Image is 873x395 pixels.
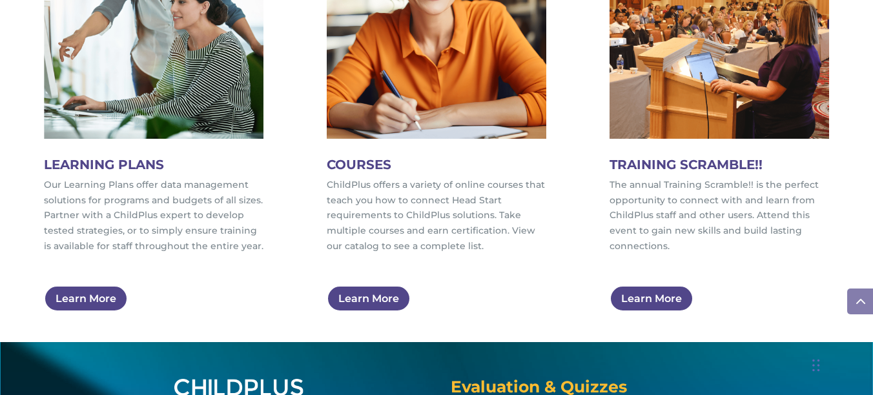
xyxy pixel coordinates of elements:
a: Learn More [44,285,128,312]
iframe: Chat Widget [808,333,873,395]
span: LEARNING PLANS [44,157,164,172]
p: Our Learning Plans offer data management solutions for programs and budgets of all sizes. Partner... [44,177,264,254]
span: COURSES [327,157,391,172]
a: Learn More [610,285,693,312]
a: Learn More [327,285,411,312]
div: Drag [812,346,820,385]
p: ChildPlus offers a variety of online courses that teach you how to connect Head Start requirement... [327,177,547,254]
span: TRAINING SCRAMBLE!! [610,157,763,172]
p: The annual Training Scramble!! is the perfect opportunity to connect with and learn from ChildPlu... [610,177,830,254]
